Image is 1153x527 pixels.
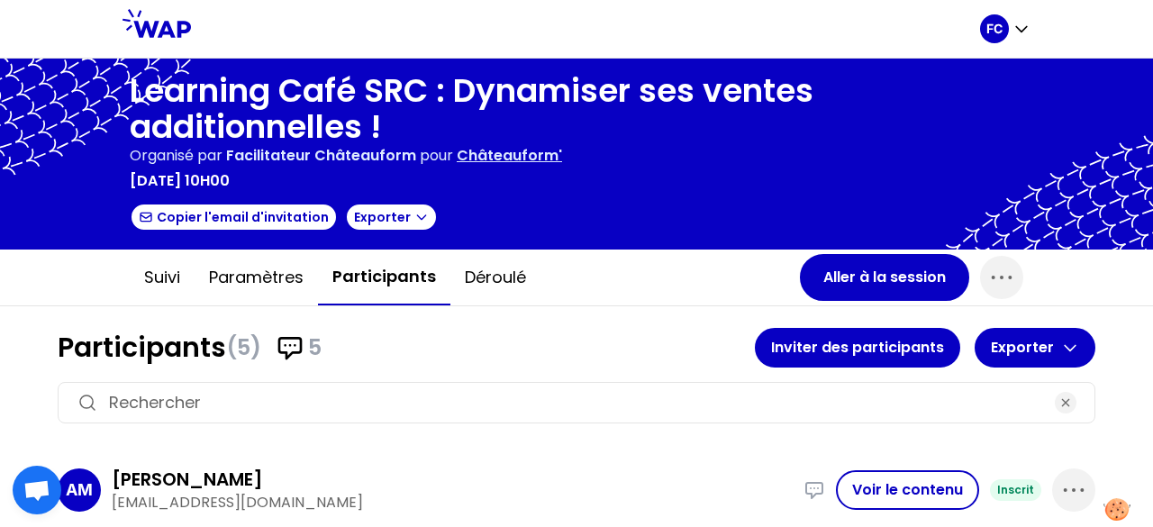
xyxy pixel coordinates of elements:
[836,470,979,510] button: Voir le contenu
[800,254,969,301] button: Aller à la session
[457,145,562,167] p: Châteauform'
[130,170,230,192] p: [DATE] 10h00
[975,328,1095,368] button: Exporter
[226,145,416,166] span: Facilitateur Châteauform
[109,390,1044,415] input: Rechercher
[13,466,61,514] div: Ouvrir le chat
[990,479,1041,501] div: Inscrit
[226,333,261,362] span: (5)
[345,203,438,232] button: Exporter
[318,250,450,305] button: Participants
[986,20,1003,38] p: FC
[450,250,540,304] button: Déroulé
[130,203,338,232] button: Copier l'email d'invitation
[420,145,453,167] p: pour
[112,467,263,492] h3: [PERSON_NAME]
[195,250,318,304] button: Paramètres
[58,332,755,364] h1: Participants
[130,145,222,167] p: Organisé par
[755,328,960,368] button: Inviter des participants
[112,492,793,513] p: [EMAIL_ADDRESS][DOMAIN_NAME]
[130,73,1023,145] h1: Learning Café SRC : Dynamiser ses ventes additionnelles !
[130,250,195,304] button: Suivi
[66,477,93,503] p: AM
[980,14,1030,43] button: FC
[308,333,322,362] span: 5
